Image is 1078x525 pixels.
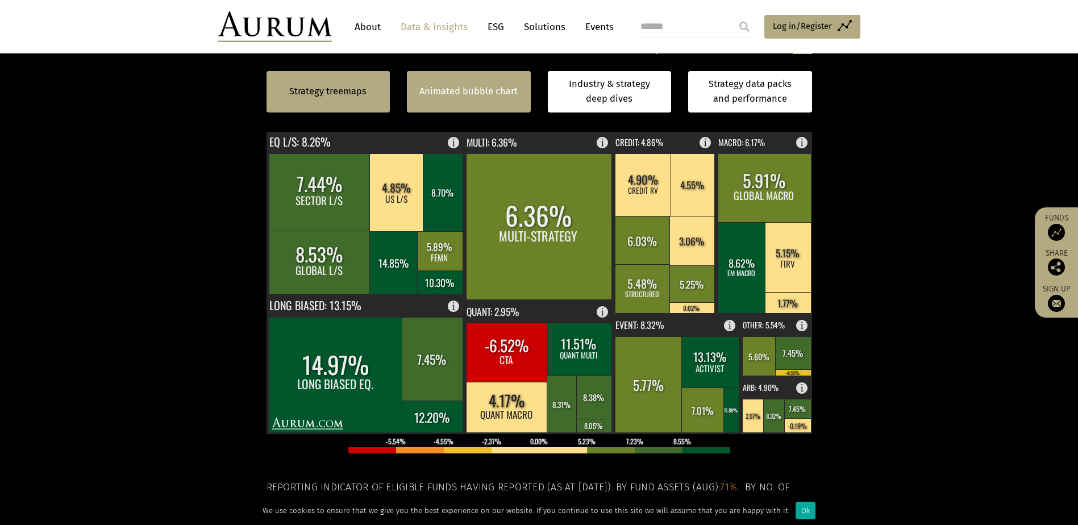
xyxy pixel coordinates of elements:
a: About [349,16,386,37]
a: Strategy treemaps [289,84,367,99]
img: Sign up to our newsletter [1048,295,1065,312]
span: 71% [720,481,737,493]
a: Animated bubble chart [419,84,518,99]
h5: Reporting indicator of eligible funds having reported (as at [DATE]). By fund assets (Aug): . By ... [267,480,812,510]
a: Sign up [1040,284,1072,312]
a: Funds [1040,213,1072,241]
div: Share [1040,249,1072,276]
span: Log in/Register [773,19,832,33]
img: Access Funds [1048,224,1065,241]
img: Aurum [218,11,332,42]
a: Strategy data packs and performance [688,71,812,113]
a: Industry & strategy deep dives [548,71,672,113]
a: Events [580,16,614,37]
a: ESG [482,16,510,37]
div: Ok [796,502,815,519]
img: Share this post [1048,259,1065,276]
a: Log in/Register [764,15,860,39]
a: Data & Insights [395,16,473,37]
a: Solutions [518,16,571,37]
input: Submit [733,15,756,38]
